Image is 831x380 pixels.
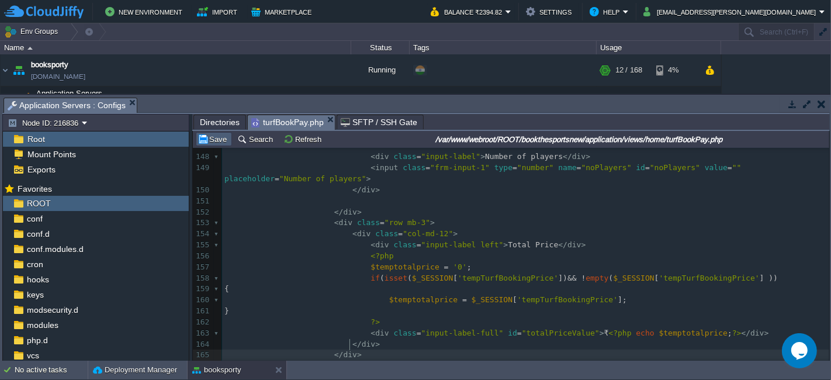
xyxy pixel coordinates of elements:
[394,152,417,161] span: class
[362,185,375,194] span: div
[636,163,645,172] span: id
[421,240,504,249] span: "input-label left"
[25,229,51,239] span: conf.d
[247,115,335,129] li: /var/www/webroot/ROOT/bookthesportsnew/application/views/home/turfBookPay.php
[577,163,581,172] span: =
[508,240,558,249] span: Total Price
[421,329,504,337] span: "input-label-full"
[197,5,241,19] button: Import
[750,329,764,337] span: div
[193,328,212,339] div: 163
[410,41,596,54] div: Tags
[558,240,567,249] span: </
[394,329,417,337] span: class
[517,163,554,172] span: "number"
[375,163,398,172] span: input
[508,329,517,337] span: id
[581,163,632,172] span: "noPlayers"
[11,54,27,86] img: AMDAwAAAACH5BAEAAAAALAAAAAABAAEAAAICRAEAOw==
[371,251,393,260] span: <?php
[352,229,357,238] span: <
[25,335,50,346] a: php.d
[25,274,51,285] span: hooks
[371,240,375,249] span: <
[494,163,513,172] span: type
[385,218,430,227] span: "row mb-3"
[782,333,819,368] iframe: chat widget
[25,149,78,160] span: Mount Points
[8,98,126,113] span: Application Servers : Configs
[31,59,68,71] a: booksporty
[467,262,472,271] span: ;
[380,218,385,227] span: =
[371,317,380,326] span: ?>
[193,163,212,174] div: 149
[650,163,700,172] span: "noPlayers"
[513,163,517,172] span: =
[417,329,421,337] span: =
[15,184,54,194] a: Favorites
[586,152,590,161] span: >
[581,274,586,282] span: !
[371,262,439,271] span: $temptotalprice
[193,295,212,306] div: 160
[659,329,728,337] span: $temptotalprice
[224,306,229,315] span: }
[513,295,517,304] span: [
[193,317,212,328] div: 162
[458,274,558,282] span: 'tempTurfBookingPrice'
[453,229,458,238] span: >
[25,244,85,254] a: conf.modules.d
[352,340,362,348] span: </
[480,152,485,161] span: >
[375,185,380,194] span: >
[105,5,186,19] button: New Environment
[192,364,241,376] button: booksporty
[600,329,604,337] span: >
[485,152,563,161] span: Number of players
[558,274,567,282] span: ])
[344,350,357,359] span: div
[609,329,632,337] span: <?php
[25,259,45,270] a: cron
[375,152,389,161] span: div
[732,163,742,172] span: ""
[371,274,380,282] span: if
[193,207,212,218] div: 152
[636,329,654,337] span: echo
[431,5,505,19] button: Balance ₹2394.82
[251,115,324,130] span: turfBookPay.php
[375,240,389,249] span: div
[522,329,600,337] span: "totalPriceValue"
[4,23,62,40] button: Env Groups
[193,185,212,196] div: 150
[615,87,634,110] div: 1 / 84
[371,163,375,172] span: <
[334,208,344,216] span: </
[586,274,608,282] span: empty
[728,163,732,172] span: =
[371,152,375,161] span: <
[25,350,41,361] a: vcs
[25,134,47,144] span: Root
[613,274,654,282] span: $_SESSION
[198,134,230,144] button: Save
[597,41,721,54] div: Usage
[572,152,586,161] span: div
[193,262,212,273] div: 157
[341,115,417,129] span: SFTP / SSH Gate
[251,5,315,19] button: Marketplace
[1,41,351,54] div: Name
[655,274,659,282] span: [
[193,306,212,317] div: 161
[517,295,618,304] span: 'tempTurfBookingPrice'
[35,88,104,98] span: Application Servers
[430,163,490,172] span: "frm-input-1"
[764,329,769,337] span: >
[25,198,53,209] a: ROOT
[362,340,375,348] span: div
[453,262,466,271] span: '0'
[357,218,380,227] span: class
